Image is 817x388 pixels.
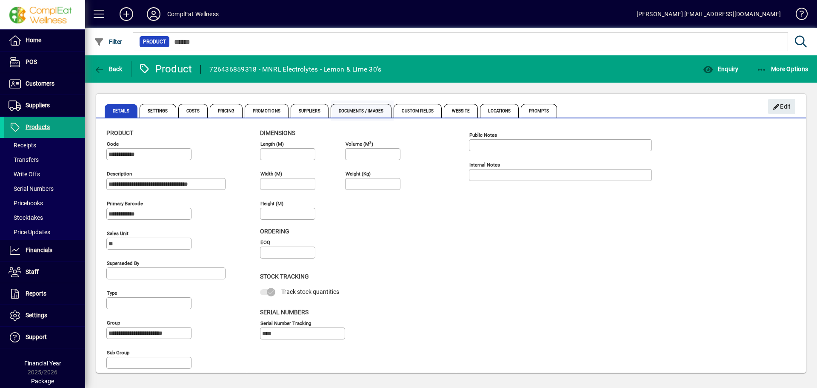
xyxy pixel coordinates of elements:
a: Pricebooks [4,196,85,210]
span: Settings [26,312,47,319]
span: Suppliers [26,102,50,109]
button: Edit [768,99,795,114]
app-page-header-button: Back [85,61,132,77]
sup: 3 [369,140,371,144]
a: Settings [4,305,85,326]
span: Receipts [9,142,36,149]
mat-label: Code [107,141,119,147]
span: Dimensions [260,129,295,136]
span: Support [26,333,47,340]
mat-label: Serial Number tracking [260,320,311,326]
span: Details [105,104,137,118]
a: Support [4,327,85,348]
span: Serial Numbers [260,309,309,316]
mat-label: Public Notes [469,132,497,138]
button: Add [113,6,140,22]
span: Price Updates [9,229,50,236]
span: Financial Year [24,360,61,367]
a: Knowledge Base [789,2,806,29]
mat-label: Sub group [107,350,129,356]
mat-label: Volume (m ) [346,141,373,147]
a: Home [4,30,85,51]
a: Suppliers [4,95,85,116]
div: Product [138,62,192,76]
span: Pricing [210,104,243,118]
span: Costs [178,104,208,118]
mat-label: Type [107,290,117,296]
button: Back [92,61,125,77]
span: Back [94,66,123,72]
span: Package [31,378,54,385]
div: 726436859318 - MNRL Electrolytes - Lemon & Lime 30's [209,63,381,76]
span: Reports [26,290,46,297]
span: Custom Fields [394,104,441,118]
span: Customers [26,80,54,87]
mat-label: Width (m) [260,171,282,177]
a: Financials [4,240,85,261]
mat-label: Group [107,320,120,326]
a: Serial Numbers [4,181,85,196]
div: ComplEat Wellness [167,7,219,21]
span: Edit [773,100,791,114]
span: Stock Tracking [260,273,309,280]
span: Promotions [245,104,289,118]
span: Product [143,37,166,46]
mat-label: Length (m) [260,141,284,147]
span: Documents / Images [331,104,392,118]
span: Website [444,104,478,118]
span: Prompts [521,104,557,118]
span: Pricebooks [9,200,43,207]
a: Receipts [4,138,85,152]
a: Price Updates [4,225,85,239]
span: Transfers [9,156,39,163]
a: Write Offs [4,167,85,181]
mat-label: Superseded by [107,260,139,266]
button: Enquiry [701,61,740,77]
mat-label: EOQ [260,239,270,245]
mat-label: Description [107,171,132,177]
span: Track stock quantities [281,288,339,295]
span: Serial Numbers [9,185,54,192]
a: Staff [4,262,85,283]
mat-label: Primary barcode [107,201,143,207]
span: Product [106,129,133,136]
span: Suppliers [291,104,329,118]
div: [PERSON_NAME] [EMAIL_ADDRESS][DOMAIN_NAME] [637,7,781,21]
button: Filter [92,34,125,49]
mat-label: Weight (Kg) [346,171,371,177]
button: Profile [140,6,167,22]
a: Customers [4,73,85,95]
span: Write Offs [9,171,40,178]
span: Products [26,124,50,130]
span: Home [26,37,41,43]
span: Settings [140,104,176,118]
a: Stocktakes [4,210,85,225]
mat-label: Sales unit [107,230,129,236]
mat-label: Height (m) [260,201,283,207]
span: Filter [94,38,123,45]
a: POS [4,52,85,73]
span: Locations [480,104,519,118]
span: Staff [26,268,39,275]
span: More Options [757,66,808,72]
span: Ordering [260,228,289,235]
button: More Options [754,61,811,77]
span: Financials [26,247,52,253]
span: Enquiry [703,66,738,72]
span: POS [26,58,37,65]
span: Stocktakes [9,214,43,221]
a: Reports [4,283,85,305]
a: Transfers [4,152,85,167]
mat-label: Internal Notes [469,162,500,168]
